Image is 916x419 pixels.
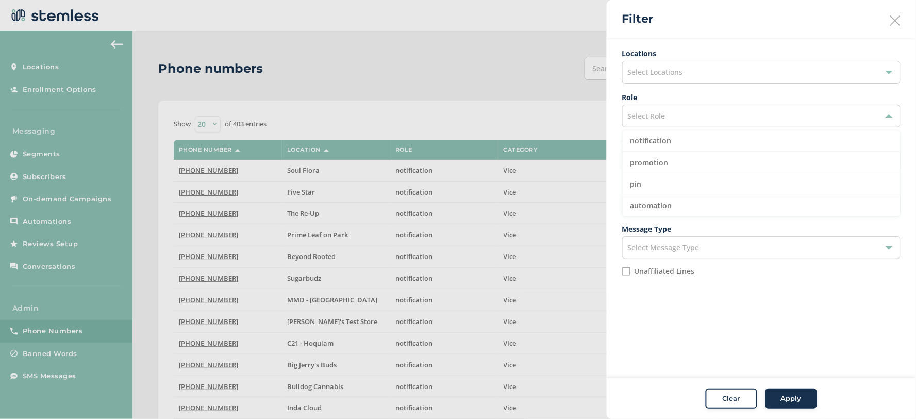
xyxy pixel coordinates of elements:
li: notification [623,130,900,152]
label: Unaffiliated Lines [635,268,695,275]
iframe: Chat Widget [864,369,916,419]
span: Clear [723,394,740,404]
span: Select Role [628,111,665,121]
label: Locations [622,48,901,59]
button: Apply [765,389,817,409]
label: Role [622,92,901,103]
label: Message Type [622,223,901,234]
span: Select Locations [628,67,683,77]
li: pin [623,173,900,195]
li: automation [623,195,900,216]
span: Apply [781,394,802,404]
button: Clear [706,389,757,409]
h2: Filter [622,10,654,27]
li: promotion [623,152,900,173]
span: Select Message Type [628,243,700,252]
